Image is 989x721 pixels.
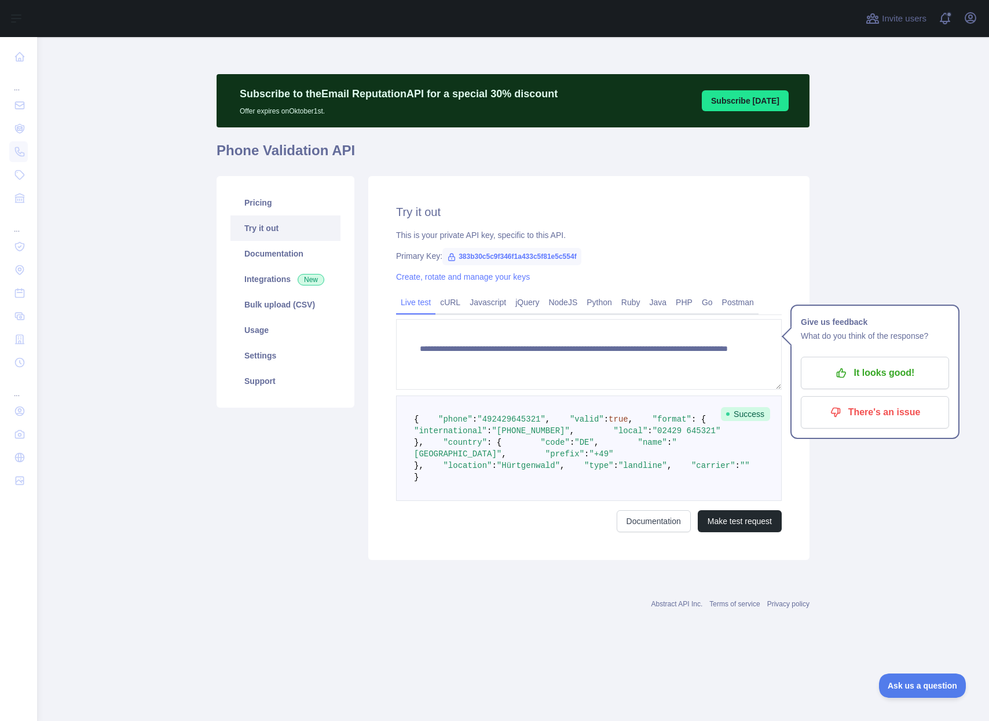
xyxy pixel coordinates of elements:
[604,415,609,424] span: :
[667,461,672,470] span: ,
[414,415,419,424] span: {
[443,438,487,447] span: "country"
[230,368,340,394] a: Support
[9,211,28,234] div: ...
[651,600,703,608] a: Abstract API Inc.
[570,426,574,435] span: ,
[442,248,581,265] span: 383b30c5c9f346f1a433c5f81e5c554f
[544,293,582,312] a: NodeJS
[492,426,569,435] span: "[PHONE_NUMBER]"
[9,69,28,93] div: ...
[240,86,558,102] p: Subscribe to the Email Reputation API for a special 30 % discount
[697,293,717,312] a: Go
[570,438,574,447] span: :
[217,141,809,169] h1: Phone Validation API
[863,9,929,28] button: Invite users
[240,102,558,116] p: Offer expires on Oktober 1st.
[545,449,584,459] span: "prefix"
[487,426,492,435] span: :
[609,415,628,424] span: true
[396,293,435,312] a: Live test
[735,461,740,470] span: :
[698,510,782,532] button: Make test request
[645,293,672,312] a: Java
[443,461,492,470] span: "location"
[653,415,691,424] span: "format"
[9,375,28,398] div: ...
[613,426,647,435] span: "local"
[472,415,477,424] span: :
[618,461,667,470] span: "landline"
[230,215,340,241] a: Try it out
[414,426,487,435] span: "international"
[540,438,569,447] span: "code"
[501,449,506,459] span: ,
[667,438,672,447] span: :
[545,415,550,424] span: ,
[589,449,613,459] span: "+49"
[702,90,789,111] button: Subscribe [DATE]
[628,415,633,424] span: ,
[709,600,760,608] a: Terms of service
[570,415,604,424] span: "valid"
[511,293,544,312] a: jQuery
[396,204,782,220] h2: Try it out
[574,438,594,447] span: "DE"
[465,293,511,312] a: Javascript
[438,415,472,424] span: "phone"
[691,415,706,424] span: : {
[614,461,618,470] span: :
[882,12,926,25] span: Invite users
[230,317,340,343] a: Usage
[435,293,465,312] a: cURL
[487,438,501,447] span: : {
[396,229,782,241] div: This is your private API key, specific to this API.
[801,329,949,343] p: What do you think of the response?
[691,461,735,470] span: "carrier"
[584,461,613,470] span: "type"
[594,438,599,447] span: ,
[721,407,770,421] span: Success
[647,426,652,435] span: :
[230,292,340,317] a: Bulk upload (CSV)
[414,438,424,447] span: },
[653,426,721,435] span: "02429 645321"
[396,250,782,262] div: Primary Key:
[230,266,340,292] a: Integrations New
[230,190,340,215] a: Pricing
[230,241,340,266] a: Documentation
[801,315,949,329] h1: Give us feedback
[560,461,565,470] span: ,
[638,438,667,447] span: "name"
[477,415,545,424] span: "492429645321"
[414,461,424,470] span: },
[414,473,419,482] span: }
[671,293,697,312] a: PHP
[617,510,691,532] a: Documentation
[230,343,340,368] a: Settings
[879,674,966,698] iframe: Toggle Customer Support
[396,272,530,281] a: Create, rotate and manage your keys
[767,600,809,608] a: Privacy policy
[584,449,589,459] span: :
[740,461,750,470] span: ""
[298,274,324,286] span: New
[717,293,759,312] a: Postman
[617,293,645,312] a: Ruby
[492,461,496,470] span: :
[582,293,617,312] a: Python
[497,461,560,470] span: "Hürtgenwald"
